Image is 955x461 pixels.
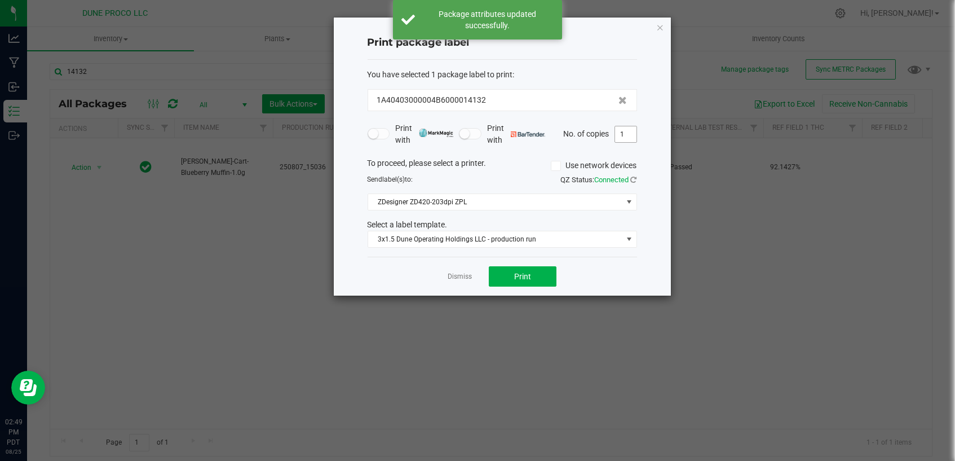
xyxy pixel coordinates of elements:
[368,175,413,183] span: Send to:
[551,160,637,172] label: Use network devices
[383,175,405,183] span: label(s)
[448,272,472,282] a: Dismiss
[359,219,645,231] div: Select a label template.
[511,131,545,137] img: bartender.png
[11,371,45,405] iframe: Resource center
[489,266,556,287] button: Print
[395,122,453,146] span: Print with
[421,8,554,31] div: Package attributes updated successfully.
[561,175,637,184] span: QZ Status:
[563,129,609,138] span: No. of copies
[595,175,629,184] span: Connected
[487,122,545,146] span: Print with
[419,129,453,137] img: mark_magic_cybra.png
[368,231,622,247] span: 3x1.5 Dune Operating Holdings LLC - production run
[368,194,622,210] span: ZDesigner ZD420-203dpi ZPL
[514,272,531,281] span: Print
[368,69,637,81] div: :
[377,94,487,106] span: 1A40403000004B6000014132
[368,36,637,50] h4: Print package label
[359,157,645,174] div: To proceed, please select a printer.
[368,70,513,79] span: You have selected 1 package label to print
